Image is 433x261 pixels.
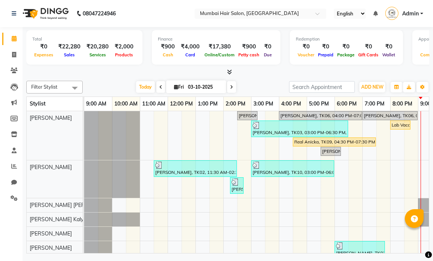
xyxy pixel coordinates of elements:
a: 2:00 PM [224,98,247,109]
iframe: chat widget [401,231,425,253]
a: 8:00 PM [391,98,414,109]
div: ₹0 [335,42,356,51]
span: Sales [62,52,77,57]
span: Petty cash [236,52,261,57]
div: ₹0 [356,42,380,51]
input: 2025-10-03 [186,81,223,93]
span: Products [113,52,135,57]
div: [PERSON_NAME], TK06, 07:00 PM-09:00 PM, Global Majirel - Medium [363,112,417,119]
a: 5:00 PM [307,98,331,109]
div: ₹22,280 [55,42,83,51]
img: logo [19,3,71,24]
div: [PERSON_NAME], TK10, 03:00 PM-06:00 PM, Nanoplastia OP [252,161,333,176]
span: Services [88,52,108,57]
span: Stylist [30,100,45,107]
div: ₹0 [296,42,316,51]
input: Search Appointment [289,81,355,93]
a: 9:00 AM [84,98,108,109]
span: Expenses [32,52,55,57]
span: Prepaid [316,52,335,57]
b: 08047224946 [83,3,116,24]
a: 12:00 PM [168,98,195,109]
a: 11:00 AM [140,98,167,109]
span: [PERSON_NAME] [30,230,72,237]
div: [PERSON_NAME] Samne L, TK07, 02:15 PM-02:45 PM, [PERSON_NAME] / Shave [231,178,243,193]
div: Total [32,36,136,42]
span: Voucher [296,52,316,57]
div: ₹4,000 [178,42,203,51]
div: ₹17,380 [203,42,236,51]
div: [PERSON_NAME], TK03, 06:00 PM-07:50 PM, Basic Pedicure (₹800),Basic Pedicure (₹800),Upper lip/ Ch... [335,242,384,256]
a: 10:00 AM [112,98,139,109]
span: Filter Stylist [31,84,58,90]
div: ₹900 [236,42,261,51]
div: Real Anicka, TK09, 04:30 PM-07:30 PM, Global Highlights - Below Shoulder [294,139,375,145]
div: [PERSON_NAME], TK05, 02:30 PM-03:15 PM, Director Haircut - [DEMOGRAPHIC_DATA] [238,112,257,119]
div: ₹2,000 [112,42,136,51]
a: 6:00 PM [335,98,359,109]
span: [PERSON_NAME] [30,164,72,170]
div: [PERSON_NAME], TK06, 04:00 PM-07:00 PM, [MEDICAL_DATA] OP [280,112,361,119]
div: ₹0 [316,42,335,51]
a: 1:00 PM [196,98,220,109]
div: ₹0 [261,42,274,51]
a: 7:00 PM [363,98,386,109]
span: Fri [172,84,186,90]
div: ₹0 [32,42,55,51]
a: 4:00 PM [279,98,303,109]
div: [PERSON_NAME], TK02, 11:30 AM-02:30 PM, [MEDICAL_DATA] OP [154,161,236,176]
span: Cash [161,52,175,57]
span: [PERSON_NAME] Kalyan [30,216,89,223]
button: ADD NEW [359,82,385,92]
span: Due [262,52,274,57]
span: [PERSON_NAME] [PERSON_NAME] [30,202,115,208]
span: Wallet [380,52,397,57]
span: [PERSON_NAME] [30,115,72,121]
span: Online/Custom [203,52,236,57]
div: ₹900 [158,42,178,51]
span: Today [136,81,155,93]
span: ADD NEW [361,84,383,90]
div: Lab Vacancy Kodakara, TK11, 08:00 PM-08:45 PM, Senior Haircut - [DEMOGRAPHIC_DATA] [391,122,410,128]
div: Finance [158,36,274,42]
span: [PERSON_NAME] [30,244,72,251]
div: Redemption [296,36,397,42]
span: Card [183,52,197,57]
div: ₹20,280 [83,42,112,51]
a: 3:00 PM [251,98,275,109]
div: ₹0 [380,42,397,51]
div: [PERSON_NAME], TK03, 03:00 PM-06:30 PM, Nanoplastia OP,Hair Trim - [DEMOGRAPHIC_DATA] (₹600) [252,122,347,136]
span: Admin [402,10,419,18]
img: Admin [385,7,398,20]
span: Gift Cards [356,52,380,57]
div: [PERSON_NAME] S, TK01, 05:30 PM-06:15 PM, Director Haircut - [DEMOGRAPHIC_DATA] [321,148,340,155]
span: Package [335,52,356,57]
